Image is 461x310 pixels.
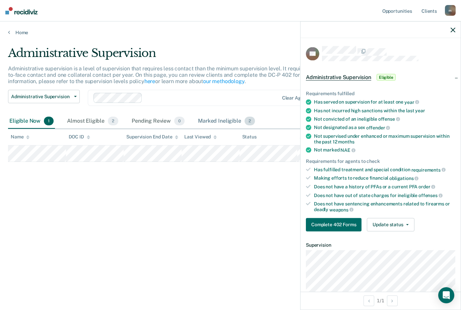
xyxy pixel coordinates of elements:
[66,114,120,129] div: Almost Eligible
[314,147,455,153] div: Not marked
[314,175,455,181] div: Making efforts to reduce financial
[445,5,456,16] div: m
[8,114,55,129] div: Eligible Now
[44,117,54,125] span: 1
[8,65,352,84] p: Administrative supervision is a level of supervision that requires less contact than the minimum ...
[126,134,178,140] div: Supervision End Date
[411,167,446,172] span: requirements
[314,192,455,198] div: Does not have out of state charges for ineligible
[314,116,455,122] div: Not convicted of an ineligible
[306,218,364,231] a: Navigate to form link
[130,114,186,129] div: Pending Review
[174,117,185,125] span: 0
[378,116,400,122] span: offense
[282,95,311,101] div: Clear agents
[415,108,425,113] span: year
[203,78,245,84] a: our methodology
[11,94,71,100] span: Administrative Supervision
[144,78,155,84] a: here
[306,91,455,97] div: Requirements fulfilled
[387,295,398,306] button: Next Opportunity
[5,7,38,14] img: Recidiviz
[301,67,461,88] div: Administrative SupervisionEligible
[11,134,29,140] div: Name
[338,139,354,144] span: months
[184,134,217,140] div: Last Viewed
[8,46,354,65] div: Administrative Supervision
[242,134,257,140] div: Status
[314,201,455,212] div: Does not have sentencing enhancements related to firearms or deadly
[197,114,256,129] div: Marked Ineligible
[306,159,455,164] div: Requirements for agents to check
[245,117,255,125] span: 2
[367,218,414,231] button: Update status
[314,108,455,113] div: Has not incurred high sanctions within the last
[301,292,461,309] div: 1 / 1
[108,117,118,125] span: 2
[306,218,361,231] button: Complete 402 Forms
[314,133,455,144] div: Not supervised under enhanced or maximum supervision within the past 12
[438,287,454,303] div: Open Intercom Messenger
[340,147,355,153] span: NAE
[329,207,353,212] span: weapons
[314,99,455,105] div: Has served on supervision for at least one
[69,134,90,140] div: DOC ID
[389,176,418,181] span: obligations
[314,184,455,190] div: Does not have a history of PFAs or a current PFA order
[364,295,374,306] button: Previous Opportunity
[366,125,390,130] span: offender
[314,167,455,173] div: Has fulfilled treatment and special condition
[377,74,396,81] span: Eligible
[314,125,455,131] div: Not designated as a sex
[8,29,453,36] a: Home
[404,99,419,105] span: year
[306,74,371,81] span: Administrative Supervision
[306,242,455,248] dt: Supervision
[418,193,443,198] span: offenses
